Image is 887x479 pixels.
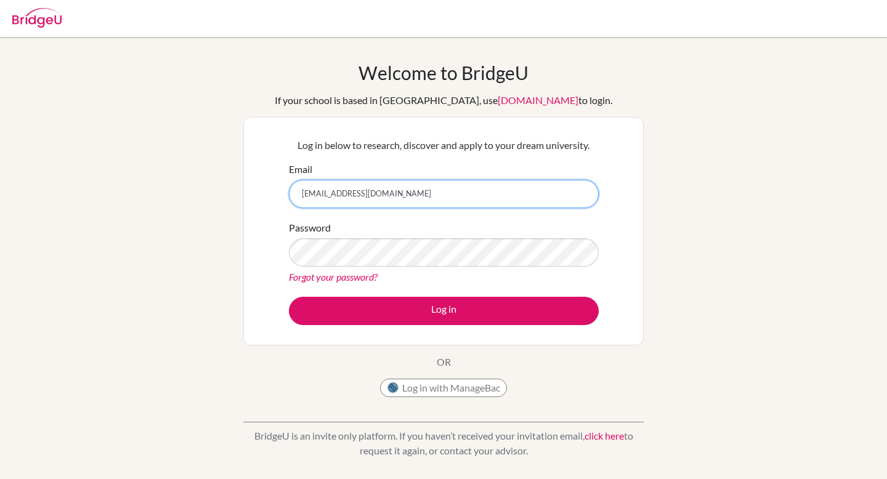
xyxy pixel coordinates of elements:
p: OR [437,355,451,369]
a: [DOMAIN_NAME] [498,94,578,106]
p: Log in below to research, discover and apply to your dream university. [289,138,599,153]
h1: Welcome to BridgeU [358,62,529,84]
img: Bridge-U [12,8,62,28]
button: Log in with ManageBac [380,379,507,397]
div: If your school is based in [GEOGRAPHIC_DATA], use to login. [275,93,612,108]
a: click here [585,430,624,441]
label: Email [289,162,312,177]
label: Password [289,220,331,235]
p: BridgeU is an invite only platform. If you haven’t received your invitation email, to request it ... [243,429,644,458]
a: Forgot your password? [289,271,378,283]
button: Log in [289,297,599,325]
